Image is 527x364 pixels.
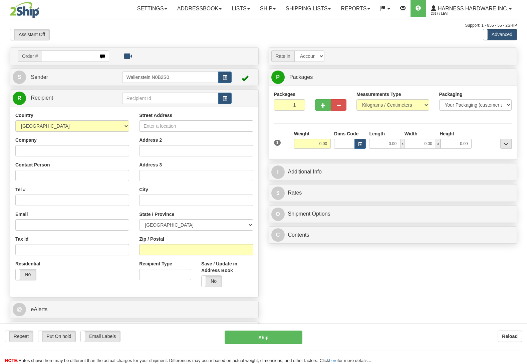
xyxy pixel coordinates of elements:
[439,91,463,98] label: Packaging
[255,0,281,17] a: Ship
[483,29,517,40] label: Advanced
[281,0,336,17] a: Shipping lists
[271,187,285,200] span: $
[139,186,148,193] label: City
[294,130,309,137] label: Weight
[13,71,26,84] span: S
[271,165,515,179] a: IAdditional Info
[15,211,28,218] label: Email
[274,91,296,98] label: Packages
[5,331,33,342] label: Repeat
[15,161,50,168] label: Contact Person
[405,130,418,137] label: Width
[274,140,281,146] span: 1
[271,71,515,84] a: P Packages
[10,23,517,28] div: Support: 1 - 855 - 55 - 2SHIP
[5,358,18,363] span: NOTE:
[502,334,518,339] b: Reload
[334,130,358,137] label: Dims Code
[31,307,47,312] span: eAlerts
[400,139,405,149] span: x
[271,228,285,242] span: C
[139,137,162,143] label: Address 2
[426,0,517,17] a: Harness Hardware Inc. 2617 / Levi
[225,331,302,344] button: Ship
[139,112,172,119] label: Street Address
[271,208,285,221] span: O
[436,139,441,149] span: x
[139,161,162,168] label: Address 3
[132,0,172,17] a: Settings
[440,130,454,137] label: Height
[329,358,338,363] a: here
[15,236,28,242] label: Tax Id
[13,71,122,84] a: S Sender
[15,260,40,267] label: Residential
[289,74,313,80] span: Packages
[15,137,37,143] label: Company
[271,207,515,221] a: OShipment Options
[10,29,49,40] label: Assistant Off
[38,331,76,342] label: Put On hold
[172,0,227,17] a: Addressbook
[10,2,39,18] img: logo2617.jpg
[227,0,255,17] a: Lists
[271,186,515,200] a: $Rates
[18,50,42,62] span: Order #
[271,165,285,179] span: I
[500,139,512,149] div: ...
[15,112,33,119] label: Country
[498,331,522,342] button: Reload
[15,186,26,193] label: Tel #
[512,148,526,216] iframe: chat widget
[201,260,253,274] label: Save / Update in Address Book
[13,303,26,316] span: @
[271,50,294,62] span: Rate in
[122,93,219,104] input: Recipient Id
[369,130,385,137] label: Length
[431,10,481,17] span: 2617 / Levi
[139,260,172,267] label: Recipient Type
[139,211,174,218] label: State / Province
[356,91,401,98] label: Measurements Type
[13,92,26,105] span: R
[16,269,36,280] label: No
[81,331,120,342] label: Email Labels
[271,71,285,84] span: P
[202,276,222,287] label: No
[139,120,253,132] input: Enter a location
[122,72,219,83] input: Sender Id
[436,6,508,11] span: Harness Hardware Inc.
[139,236,164,242] label: Zip / Postal
[31,74,48,80] span: Sender
[31,95,53,101] span: Recipient
[336,0,375,17] a: Reports
[13,303,256,317] a: @ eAlerts
[13,91,110,105] a: R Recipient
[271,228,515,242] a: CContents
